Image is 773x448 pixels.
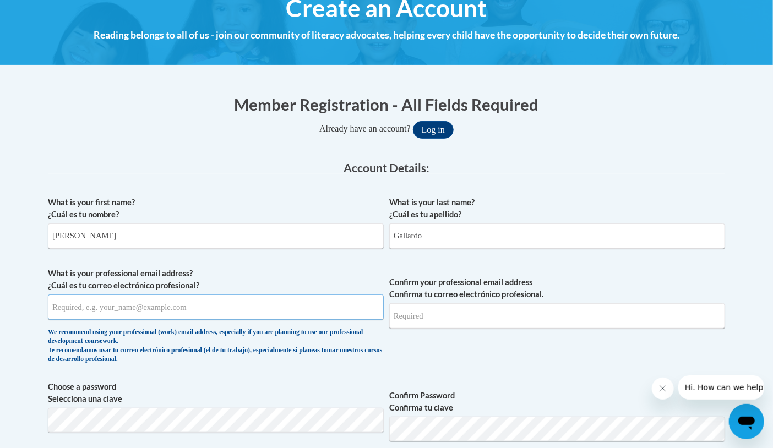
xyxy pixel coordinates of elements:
input: Metadata input [48,294,384,320]
span: Hi. How can we help? [7,8,89,17]
span: Account Details: [344,161,429,174]
iframe: Message from company [678,375,764,400]
input: Required [389,303,725,329]
label: What is your professional email address? ¿Cuál es tu correo electrónico profesional? [48,267,384,292]
input: Metadata input [389,223,725,249]
button: Log in [413,121,454,139]
h4: Reading belongs to all of us - join our community of literacy advocates, helping every child have... [48,28,725,42]
div: We recommend using your professional (work) email address, especially if you are planning to use ... [48,328,384,364]
span: Already have an account? [319,124,411,133]
label: What is your last name? ¿Cuál es tu apellido? [389,196,725,221]
input: Metadata input [48,223,384,249]
label: Choose a password Selecciona una clave [48,381,384,405]
label: What is your first name? ¿Cuál es tu nombre? [48,196,384,221]
iframe: Button to launch messaging window [729,404,764,439]
label: Confirm Password Confirma tu clave [389,390,725,414]
iframe: Close message [652,378,674,400]
h1: Member Registration - All Fields Required [48,93,725,116]
label: Confirm your professional email address Confirma tu correo electrónico profesional. [389,276,725,301]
